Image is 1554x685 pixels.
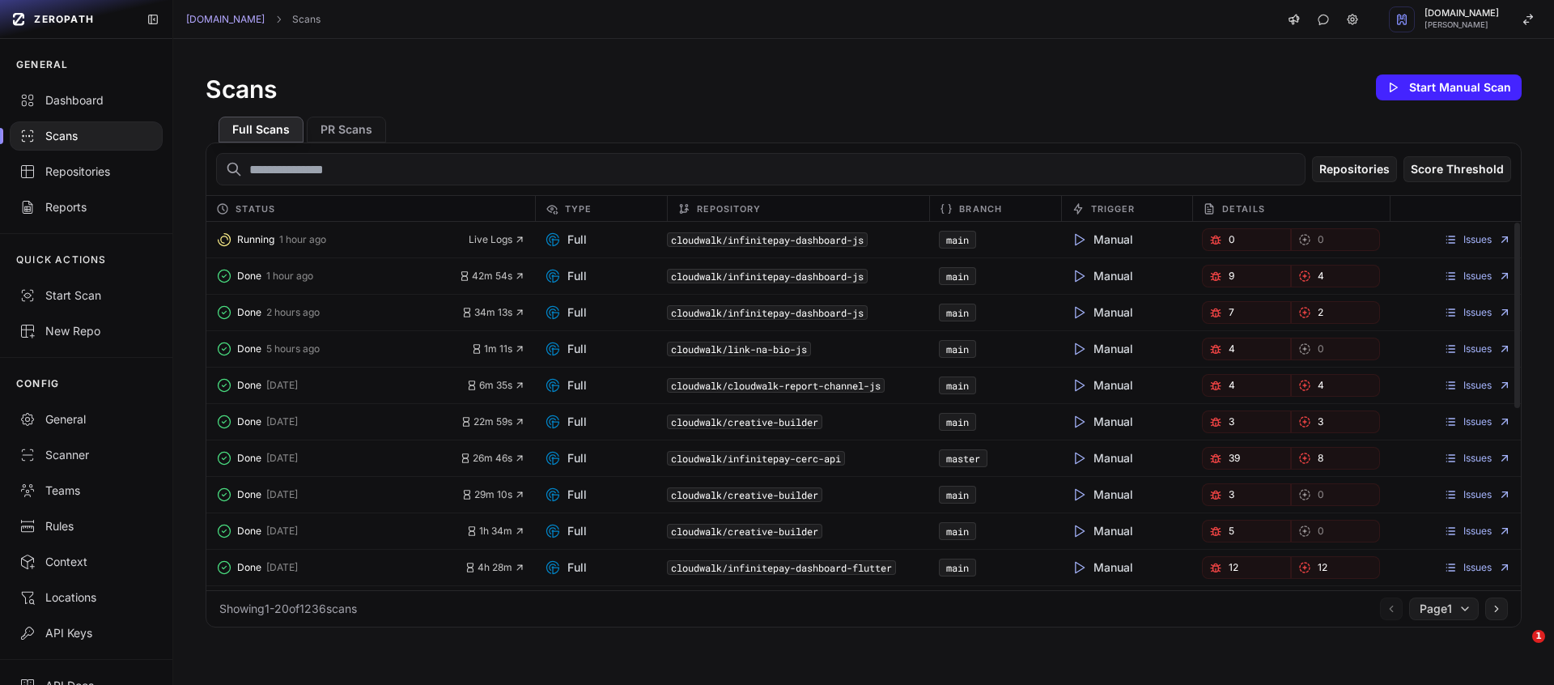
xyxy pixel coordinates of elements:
button: Done [DATE] [216,447,460,470]
span: Full [545,377,587,394]
a: 2 [1291,301,1380,324]
span: 4 [1229,379,1235,392]
span: Done [237,561,261,574]
a: 4 [1202,338,1291,360]
button: Done [DATE] [216,556,465,579]
button: Done 5 hours ago [216,338,471,360]
p: QUICK ACTIONS [16,253,107,266]
button: 6m 35s [466,379,525,392]
span: [DATE] [266,488,298,501]
span: ZEROPATH [34,13,94,26]
a: 0 [1291,228,1380,251]
button: 22m 59s [461,415,525,428]
span: Trigger [1091,199,1136,219]
span: 3 [1318,415,1323,428]
a: Issues [1444,306,1511,319]
button: 4h 28m [465,561,525,574]
a: Issues [1444,270,1511,283]
span: Full [545,487,587,503]
button: Done [DATE] [216,374,466,397]
a: main [946,561,969,574]
span: Full [545,450,587,466]
span: 3 [1229,415,1234,428]
span: 5 [1229,525,1234,538]
svg: chevron right, [273,14,284,25]
a: 39 [1202,447,1291,470]
span: Repository [697,199,762,219]
a: Issues [1444,379,1511,392]
span: Full [545,523,587,539]
span: Manual [1071,377,1133,394]
span: 4 [1318,270,1324,283]
button: 1m 11s [471,342,525,355]
a: 9 [1202,265,1291,287]
a: ZEROPATH [6,6,134,32]
button: Done 2 hours ago [216,301,461,324]
span: [PERSON_NAME] [1424,21,1499,29]
div: Teams [19,483,153,499]
div: Scanner [19,447,153,463]
code: cloudwalk/creative-builder [667,415,822,429]
span: 39 [1229,452,1240,465]
p: CONFIG [16,377,59,390]
code: cloudwalk/infinitepay-dashboard-js [667,232,868,247]
code: cloudwalk/infinitepay-cerc-api [667,451,845,466]
span: 0 [1229,233,1235,246]
button: Live Logs [469,233,525,246]
button: 4 [1202,374,1291,397]
button: Done [DATE] [216,411,461,433]
button: 4 [1291,265,1380,287]
div: API Keys [19,625,153,641]
a: 3 [1202,483,1291,506]
a: master [946,452,980,465]
a: 4 [1291,374,1380,397]
button: PR Scans [307,117,386,143]
span: 0 [1318,233,1324,246]
span: Full [545,414,587,430]
span: Manual [1071,232,1133,248]
a: Issues [1444,342,1511,355]
span: Manual [1071,523,1133,539]
span: 1 hour ago [266,270,313,283]
a: Issues [1444,561,1511,574]
span: Full [545,268,587,284]
button: Done 1 hour ago [216,265,459,287]
h1: Scans [206,74,277,104]
button: 29m 10s [461,488,525,501]
button: 5 [1202,520,1291,542]
a: Scans [292,13,321,26]
span: Done [237,306,261,319]
code: cloudwalk/creative-builder [667,487,822,502]
div: Start Scan [19,287,153,304]
code: cloudwalk/infinitepay-dashboard-js [667,305,868,320]
a: Issues [1444,415,1511,428]
span: 0 [1318,525,1324,538]
button: Start Manual Scan [1376,74,1522,100]
span: Manual [1071,450,1133,466]
div: Scans [19,128,153,144]
span: Manual [1071,487,1133,503]
span: [DATE] [266,415,298,428]
button: Page1 [1409,598,1479,620]
span: Details [1222,199,1265,219]
span: 4 [1229,342,1235,355]
span: 5 hours ago [266,342,320,355]
button: 12 [1291,556,1380,579]
code: cloudwalk/cloudwalk-report-channel-js [667,378,885,393]
span: Page 1 [1420,601,1452,617]
code: cloudwalk/creative-builder [667,524,822,538]
span: Done [237,415,261,428]
button: 12 [1202,556,1291,579]
button: 26m 46s [460,452,525,465]
a: 0 [1291,520,1380,542]
span: 0 [1318,342,1324,355]
span: 34m 13s [461,306,525,319]
span: Manual [1071,304,1133,321]
span: 8 [1318,452,1323,465]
